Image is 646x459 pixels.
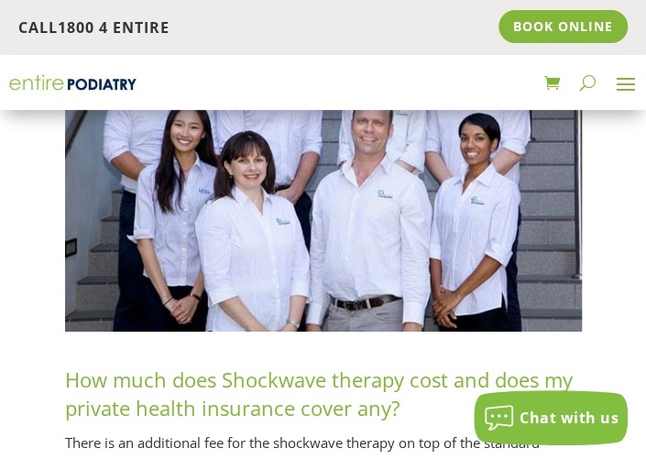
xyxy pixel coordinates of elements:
[18,16,323,40] p: Call
[58,17,170,38] a: 1800 4 ENTIRE
[474,390,628,445] button: Chat with us
[65,366,582,432] h3: How much does Shockwave therapy cost and does my private health insurance cover any?
[498,10,628,43] a: Book Online
[520,408,619,428] span: Chat with us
